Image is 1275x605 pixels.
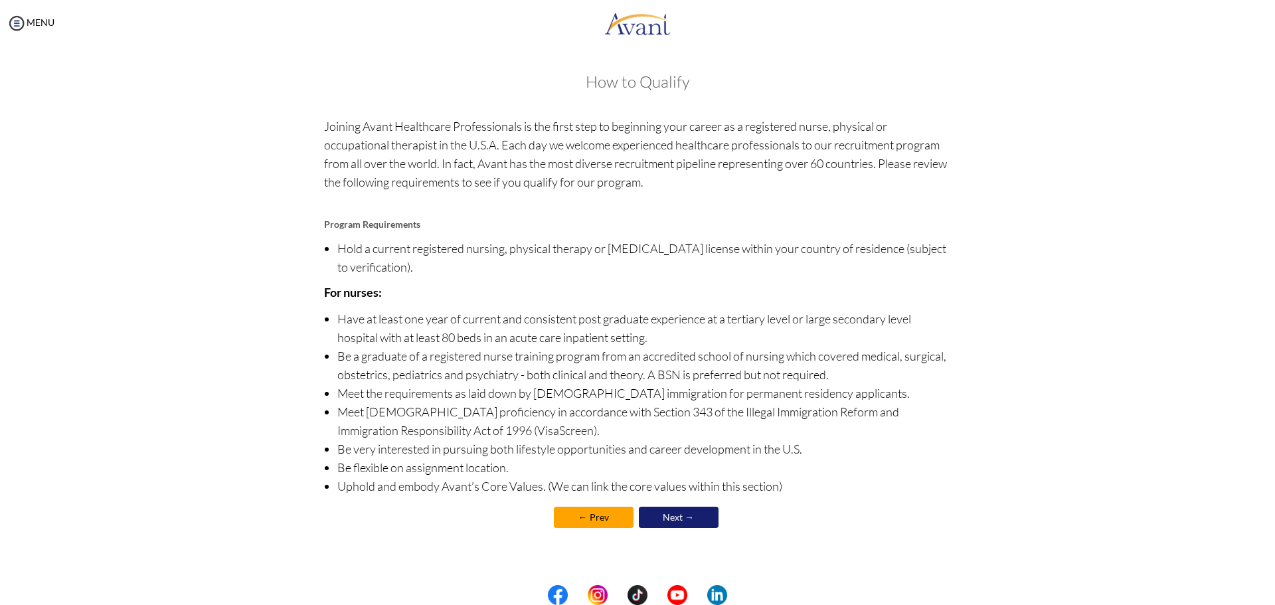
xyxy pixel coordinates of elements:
li: Be a graduate of a registered nurse training program from an accredited school of nursing which c... [337,347,952,384]
li: Meet [DEMOGRAPHIC_DATA] proficiency in accordance with Section 343 of the Illegal Immigration Ref... [337,402,952,440]
li: Hold a current registered nursing, physical therapy or [MEDICAL_DATA] license within your country... [337,239,952,276]
img: icon-menu.png [7,13,27,33]
a: ← Prev [554,507,634,528]
img: in.png [588,585,608,605]
img: blank.png [608,585,628,605]
li: Uphold and embody Avant’s Core Values. (We can link the core values within this section) [337,477,952,495]
li: Be flexible on assignment location. [337,458,952,477]
b: Program Requirements [324,218,420,230]
img: blank.png [568,585,588,605]
h3: How to Qualify [324,73,952,90]
li: Have at least one year of current and consistent post graduate experience at a tertiary level or ... [337,309,952,347]
img: blank.png [687,585,707,605]
a: MENU [7,17,54,28]
b: For nurses: [324,285,382,300]
img: tt.png [628,585,647,605]
li: Be very interested in pursuing both lifestyle opportunities and career development in the U.S. [337,440,952,458]
img: li.png [707,585,727,605]
a: Next → [639,507,719,528]
p: Joining Avant Healthcare Professionals is the first step to beginning your career as a registered... [324,117,952,210]
img: yt.png [667,585,687,605]
img: fb.png [548,585,568,605]
img: blank.png [647,585,667,605]
li: Meet the requirements as laid down by [DEMOGRAPHIC_DATA] immigration for permanent residency appl... [337,384,952,402]
img: logo.png [604,3,671,43]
